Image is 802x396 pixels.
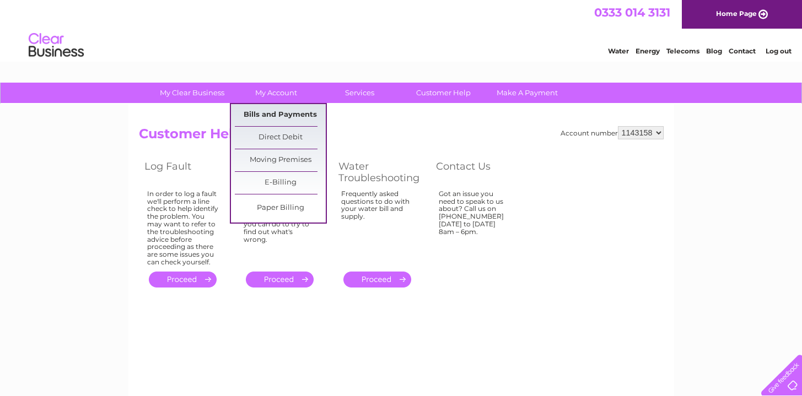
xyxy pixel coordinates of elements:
a: Make A Payment [482,83,573,103]
a: . [149,272,217,287]
a: . [343,272,411,287]
img: logo.png [28,29,84,62]
a: E-Billing [235,172,326,194]
a: My Account [230,83,321,103]
th: Log Fault [139,158,235,187]
div: In order to log a fault we'll perform a line check to help identify the problem. You may want to ... [147,190,219,266]
a: Energy [636,47,660,55]
a: Moving Premises [235,149,326,171]
a: Direct Debit [235,127,326,149]
div: If you're having problems with your phone there are some simple checks you can do to try to find ... [244,190,316,262]
div: Account number [561,126,664,139]
div: Frequently asked questions to do with your water bill and supply. [341,190,414,262]
a: Telecoms [666,47,699,55]
a: Contact [729,47,756,55]
a: My Clear Business [147,83,238,103]
a: Log out [766,47,792,55]
a: Services [314,83,405,103]
a: Blog [706,47,722,55]
th: Water Troubleshooting [333,158,430,187]
div: Clear Business is a trading name of Verastar Limited (registered in [GEOGRAPHIC_DATA] No. 3667643... [141,6,662,53]
a: . [246,272,314,287]
th: Contact Us [430,158,527,187]
a: Bills and Payments [235,104,326,126]
h2: Customer Help [139,126,664,147]
a: Customer Help [398,83,489,103]
div: Got an issue you need to speak to us about? Call us on [PHONE_NUMBER] [DATE] to [DATE] 8am – 6pm. [439,190,510,262]
a: Paper Billing [235,197,326,219]
a: 0333 014 3131 [594,6,670,19]
a: Water [608,47,629,55]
